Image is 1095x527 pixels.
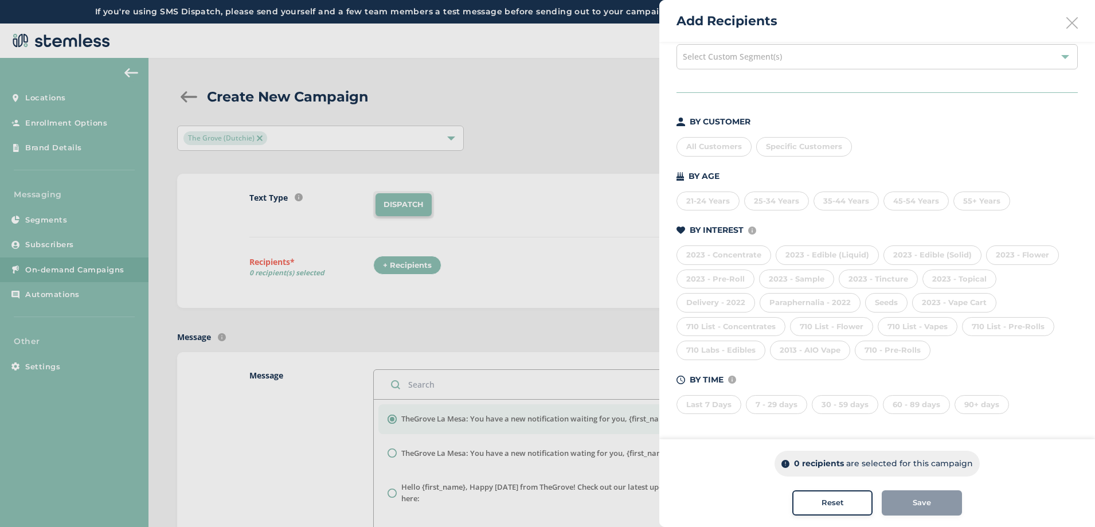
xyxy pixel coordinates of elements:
[865,293,908,313] div: Seeds
[776,245,879,265] div: 2023 - Edible (Liquid)
[676,192,740,211] div: 21-24 Years
[676,118,685,126] img: icon-person-dark-ced50e5f.svg
[689,170,719,182] p: BY AGE
[676,317,785,337] div: 710 List - Concentrates
[690,374,724,386] p: BY TIME
[683,51,782,62] span: Select Custom Segment(s)
[676,376,685,384] img: icon-time-dark-e6b1183b.svg
[839,270,918,289] div: 2023 - Tincture
[794,458,844,470] p: 0 recipients
[855,341,930,360] div: 710 - Pre-Rolls
[986,245,1059,265] div: 2023 - Flower
[883,192,949,211] div: 45-54 Years
[690,116,750,128] p: BY CUSTOMER
[922,270,996,289] div: 2023 - Topical
[748,227,756,235] img: icon-info-236977d2.svg
[676,11,777,30] h2: Add Recipients
[746,395,807,415] div: 7 - 29 days
[822,497,844,509] span: Reset
[846,458,973,470] p: are selected for this campaign
[676,172,684,181] img: icon-cake-93b2a7b5.svg
[760,293,861,313] div: Paraphernalia - 2022
[792,490,873,516] button: Reset
[962,317,1054,337] div: 710 List - Pre-Rolls
[676,137,752,157] div: All Customers
[953,192,1010,211] div: 55+ Years
[883,395,950,415] div: 60 - 89 days
[812,395,878,415] div: 30 - 59 days
[955,395,1009,415] div: 90+ days
[883,245,981,265] div: 2023 - Edible (Solid)
[676,270,754,289] div: 2023 - Pre-Roll
[690,224,744,236] p: BY INTEREST
[1038,472,1095,527] iframe: Chat Widget
[744,192,809,211] div: 25-34 Years
[728,376,736,384] img: icon-info-236977d2.svg
[676,227,685,235] img: icon-heart-dark-29e6356f.svg
[676,341,765,360] div: 710 Labs - Edibles
[878,317,957,337] div: 710 List - Vapes
[676,293,755,313] div: Delivery - 2022
[781,460,789,468] img: icon-info-dark-48f6c5f3.svg
[912,293,996,313] div: 2023 - Vape Cart
[676,395,741,415] div: Last 7 Days
[770,341,850,360] div: 2013 - AIO Vape
[790,317,873,337] div: 710 List - Flower
[676,245,771,265] div: 2023 - Concentrate
[766,142,842,151] span: Specific Customers
[814,192,879,211] div: 35-44 Years
[759,270,834,289] div: 2023 - Sample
